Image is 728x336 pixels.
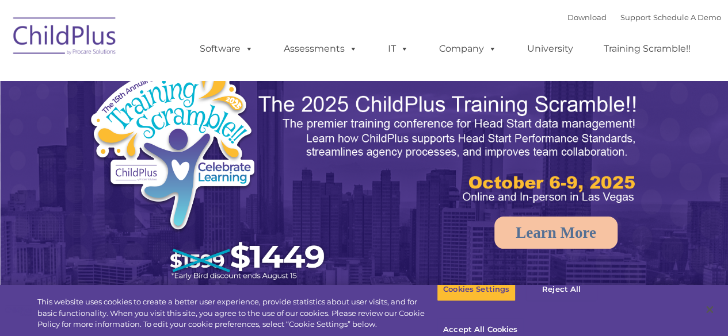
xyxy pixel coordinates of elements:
[160,123,209,132] span: Phone number
[525,277,597,302] button: Reject All
[592,37,702,60] a: Training Scramble!!
[188,37,265,60] a: Software
[494,217,618,249] a: Learn More
[428,37,508,60] a: Company
[567,13,721,22] font: |
[272,37,369,60] a: Assessments
[37,296,437,330] div: This website uses cookies to create a better user experience, provide statistics about user visit...
[160,76,195,84] span: Last name
[697,297,722,322] button: Close
[620,13,651,22] a: Support
[437,277,516,302] button: Cookies Settings
[376,37,420,60] a: IT
[7,9,123,67] img: ChildPlus by Procare Solutions
[567,13,607,22] a: Download
[516,37,585,60] a: University
[653,13,721,22] a: Schedule A Demo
